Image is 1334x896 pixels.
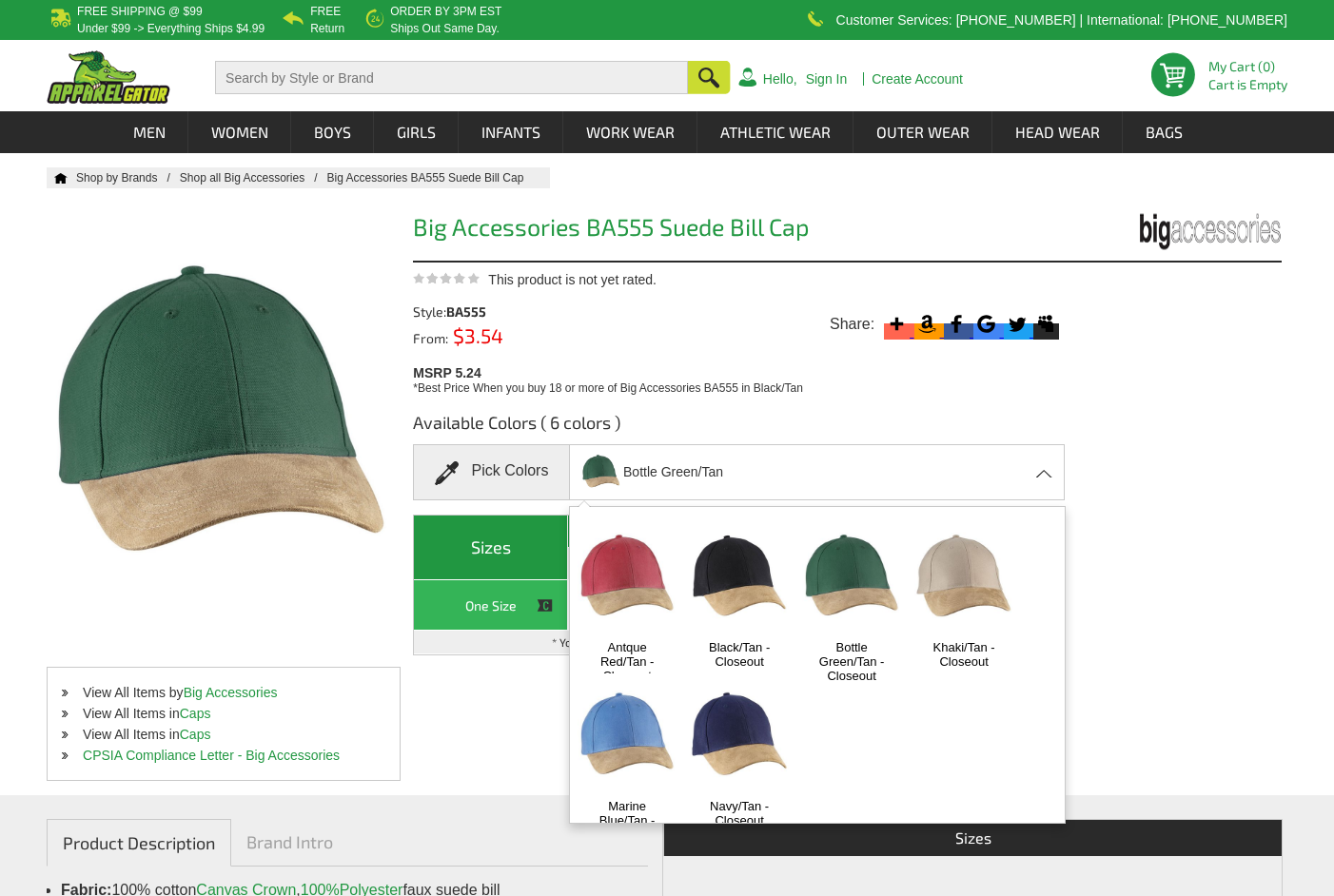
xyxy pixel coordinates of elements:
input: Search by Style or Brand [215,61,688,94]
p: Customer Services: [PHONE_NUMBER] | International: [PHONE_NUMBER] [836,14,1287,26]
a: Big Accessories BA555 Suede Bill Cap [327,171,543,185]
a: Hello, [763,72,797,86]
span: *Best Price When you buy 18 or more of Big Accessories BA555 in Black/Tan [413,381,803,395]
a: CPSIA Compliance Letter - Big Accessories [83,748,340,763]
a: Black/Tan - Closeout [699,640,780,669]
a: Girls [375,111,458,153]
svg: Amazon [914,311,940,337]
a: Infants [460,111,562,153]
img: Bottle Green/Tan [802,516,902,640]
a: Bags [1124,111,1205,153]
div: One Size [419,594,562,617]
a: Shop by Brands [76,171,180,185]
b: Free Shipping @ $99 [77,5,203,18]
b: Order by 3PM EST [390,5,501,18]
li: View All Items in [48,703,400,724]
p: ships out same day. [390,23,501,34]
svg: More [884,311,910,337]
th: Sizes [663,820,1282,856]
a: Men [111,111,187,153]
a: Women [189,111,290,153]
a: Khaki/Tan - Closeout [924,640,1005,669]
a: Home [47,172,68,184]
a: Shop all Big Accessories [180,171,327,185]
div: Style: [413,305,578,319]
td: * You get volume discount when you order more of this style and color. [414,631,1064,654]
a: Create Account [872,72,963,86]
span: This product is not yet rated. [488,272,657,287]
a: Head Wear [993,111,1122,153]
b: Free [310,5,341,18]
svg: Google Bookmark [973,311,999,337]
p: Return [310,23,344,34]
a: Antque Red/Tan - Closeout [587,640,668,683]
a: Boys [292,111,373,153]
h3: Available Colors ( 6 colors ) [413,411,1065,444]
img: Bottle Green/Tan [581,447,621,497]
img: Marine Blue/Tan [578,673,677,798]
img: Black/Tan [690,516,790,640]
span: Bottle Green/Tan [623,456,723,489]
svg: Twitter [1004,311,1030,337]
div: MSRP 5.24 [413,360,1070,397]
a: Athletic Wear [698,111,853,153]
a: Work Wear [564,111,696,153]
img: Khaki/Tan [914,516,1014,640]
span: Share: [830,315,874,334]
li: View All Items by [48,682,400,703]
a: Brand Intro [231,819,348,865]
span: $3.54 [448,323,503,347]
a: Bottle Green/Tan - Closeout [812,640,893,683]
a: Marine Blue/Tan - Closeout [587,799,668,842]
a: Outer Wear [854,111,991,153]
div: Pick Colors [413,444,569,500]
img: This item is CLOSEOUT! [537,597,554,614]
h1: Big Accessories BA555 Suede Bill Cap [413,215,1065,244]
img: This product is not yet rated. [413,272,480,284]
li: My Cart (0) [1208,60,1280,73]
a: Caps [180,727,211,742]
a: Navy/Tan - Closeout [699,799,780,828]
th: Sizes [414,516,568,580]
img: Big Accessories [1139,207,1282,256]
a: Product Description [47,819,231,867]
svg: Facebook [944,311,970,337]
a: Caps [180,706,211,721]
span: BA555 [446,303,486,320]
img: ApparelGator [47,50,170,104]
li: View All Items in [48,724,400,745]
img: Antque Red/Tan [578,516,677,640]
a: Sign In [806,72,848,86]
img: Navy/Tan [690,673,790,798]
div: From: [413,328,578,345]
p: under $99 -> everything ships $4.99 [77,23,265,34]
span: Cart is Empty [1208,78,1287,91]
svg: Myspace [1033,311,1059,337]
a: Big Accessories [184,685,278,700]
